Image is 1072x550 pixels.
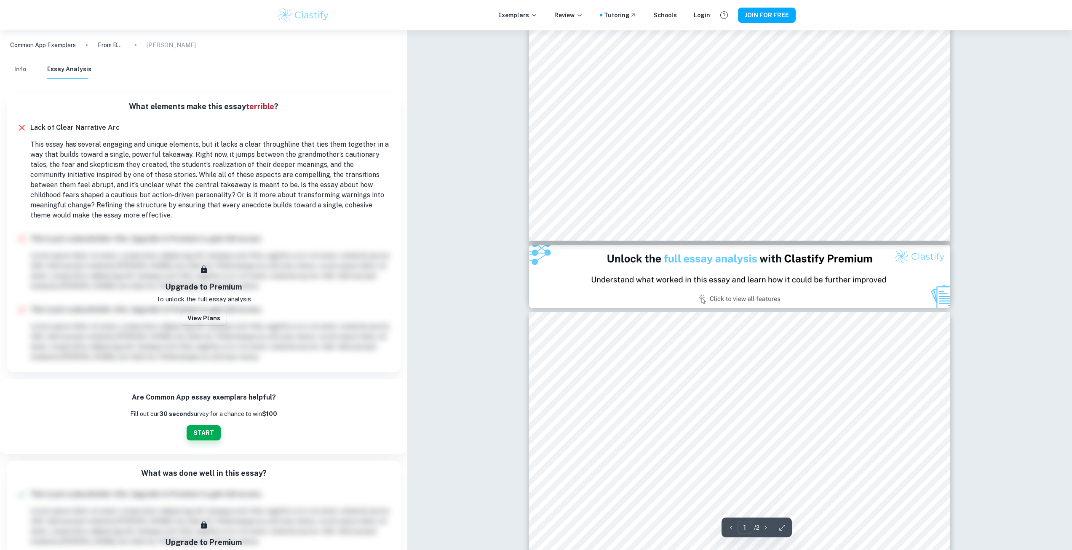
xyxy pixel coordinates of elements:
a: Login [694,11,710,20]
img: Clastify logo [277,7,330,24]
h6: Upgrade to Premium [166,281,242,293]
button: JOIN FOR FREE [738,8,796,23]
p: / 2 [754,523,759,532]
h6: Upgrade to Premium [166,537,242,548]
span: terrible [246,102,274,111]
button: View Plans [181,311,227,326]
p: Fill out our survey for a chance to win [130,409,277,419]
p: [PERSON_NAME] [147,40,196,50]
h6: What elements make this essay ? [13,101,394,113]
button: Help and Feedback [717,8,731,22]
h6: Lack of Clear Narrative Arc [30,123,390,133]
h6: Are Common App essay exemplars helpful? [132,392,276,403]
strong: $100 [262,410,277,417]
a: Tutoring [604,11,636,20]
p: This essay has several engaging and unique elements, but it lacks a clear throughline that ties t... [30,140,390,220]
a: Common App Exemplars [10,40,76,50]
button: Essay Analysis [47,60,91,79]
p: Exemplars [498,11,537,20]
p: To unlock the full essay analysis [156,295,251,304]
h6: What was done well in this essay? [13,467,394,479]
p: From Bedtime Stories to Empathy: How My Grandmother's Tales Shaped My Path [98,40,125,50]
p: Review [554,11,583,20]
a: Schools [653,11,677,20]
button: Info [10,60,30,79]
b: 30 second [159,410,191,417]
img: Ad [529,245,950,308]
button: START [187,425,221,440]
